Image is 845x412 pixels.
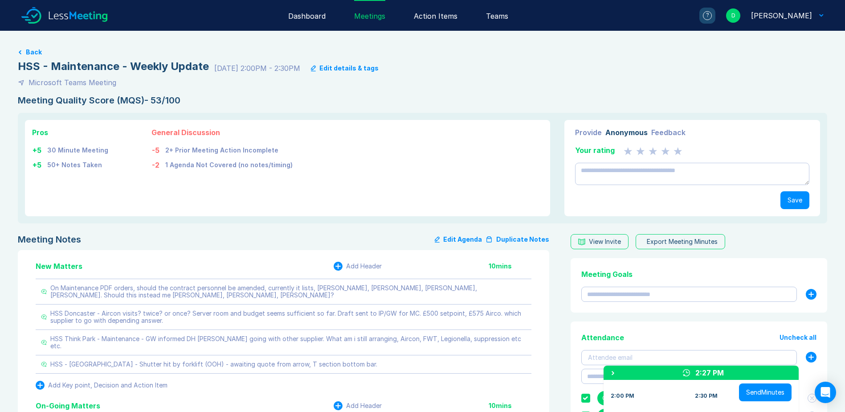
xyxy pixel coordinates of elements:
[32,127,109,138] div: Pros
[575,145,615,156] div: Your rating
[780,334,816,341] button: Uncheck all
[489,263,531,270] div: 10 mins
[689,8,715,24] a: ?
[751,10,812,21] div: David Hayter
[739,383,792,401] button: SendMinutes
[597,391,612,405] div: G
[18,49,827,56] a: Back
[18,234,81,245] div: Meeting Notes
[486,234,549,245] button: Duplicate Notes
[605,127,648,138] div: Anonymous
[435,234,482,245] button: Edit Agenda
[651,127,686,138] div: Feedback
[581,269,816,280] div: Meeting Goals
[36,400,100,411] div: On-Going Matters
[611,392,634,400] div: 2:00 PM
[581,332,624,343] div: Attendance
[334,262,382,271] button: Add Header
[32,156,47,171] td: + 5
[575,127,602,138] div: Provide
[47,156,109,171] td: 50+ Notes Taken
[589,238,621,245] div: View Invite
[489,402,531,409] div: 10 mins
[48,382,167,389] div: Add Key point, Decision and Action Item
[319,65,379,72] div: Edit details & tags
[50,284,526,299] div: On Maintenance PDF orders, should the contract personnel be amended, currently it lists, [PERSON_...
[36,261,82,272] div: New Matters
[346,263,382,270] div: Add Header
[636,234,725,249] button: Export Meeting Minutes
[165,141,293,156] td: 2+ Prior Meeting Action Incomplete
[695,392,718,400] div: 2:30 PM
[36,381,167,390] button: Add Key point, Decision and Action Item
[647,238,718,245] div: Export Meeting Minutes
[311,65,379,72] button: Edit details & tags
[165,156,293,171] td: 1 Agenda Not Covered (no notes/timing)
[703,11,712,20] div: ?
[151,141,165,156] td: -5
[18,95,827,106] div: Meeting Quality Score (MQS) - 53/100
[346,402,382,409] div: Add Header
[214,63,300,74] div: [DATE] 2:00PM - 2:30PM
[726,8,740,23] div: D
[695,367,724,378] div: 2:27 PM
[47,141,109,156] td: 30 Minute Meeting
[780,191,809,209] button: Save
[815,382,836,403] div: Open Intercom Messenger
[151,156,165,171] td: -2
[32,141,47,156] td: + 5
[29,77,116,88] div: Microsoft Teams Meeting
[50,335,526,350] div: HSS Think Park - Maintenance - GW informed DH [PERSON_NAME] going with other supplier. What am i ...
[18,59,209,74] div: HSS - Maintenance - Weekly Update
[151,127,293,138] div: General Discussion
[50,310,526,324] div: HSS Doncaster - Aircon visits? twice? or once? Server room and budget seems sufficient so far. Dr...
[334,401,382,410] button: Add Header
[26,49,42,56] button: Back
[571,234,629,249] button: View Invite
[624,145,682,156] div: 0 Stars
[50,361,377,368] div: HSS - [GEOGRAPHIC_DATA] - Shutter hit by forklift (OOH) - awaiting quote from arrow, T section bo...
